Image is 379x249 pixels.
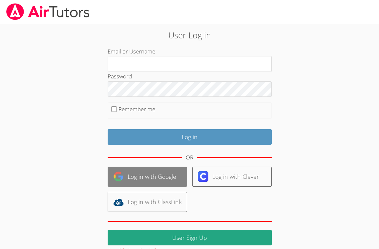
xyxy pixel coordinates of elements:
[186,153,193,162] div: OR
[87,29,292,41] h2: User Log in
[113,197,124,207] img: classlink-logo-d6bb404cc1216ec64c9a2012d9dc4662098be43eaf13dc465df04b49fa7ab582.svg
[198,171,208,182] img: clever-logo-6eab21bc6e7a338710f1a6ff85c0baf02591cd810cc4098c63d3a4b26e2feb20.svg
[192,167,272,187] a: Log in with Clever
[108,192,187,212] a: Log in with ClassLink
[113,171,124,182] img: google-logo-50288ca7cdecda66e5e0955fdab243c47b7ad437acaf1139b6f446037453330a.svg
[108,230,272,245] a: User Sign Up
[6,3,90,20] img: airtutors_banner-c4298cdbf04f3fff15de1276eac7730deb9818008684d7c2e4769d2f7ddbe033.png
[108,129,272,145] input: Log in
[108,48,155,55] label: Email or Username
[108,167,187,187] a: Log in with Google
[108,73,132,80] label: Password
[118,105,155,113] label: Remember me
